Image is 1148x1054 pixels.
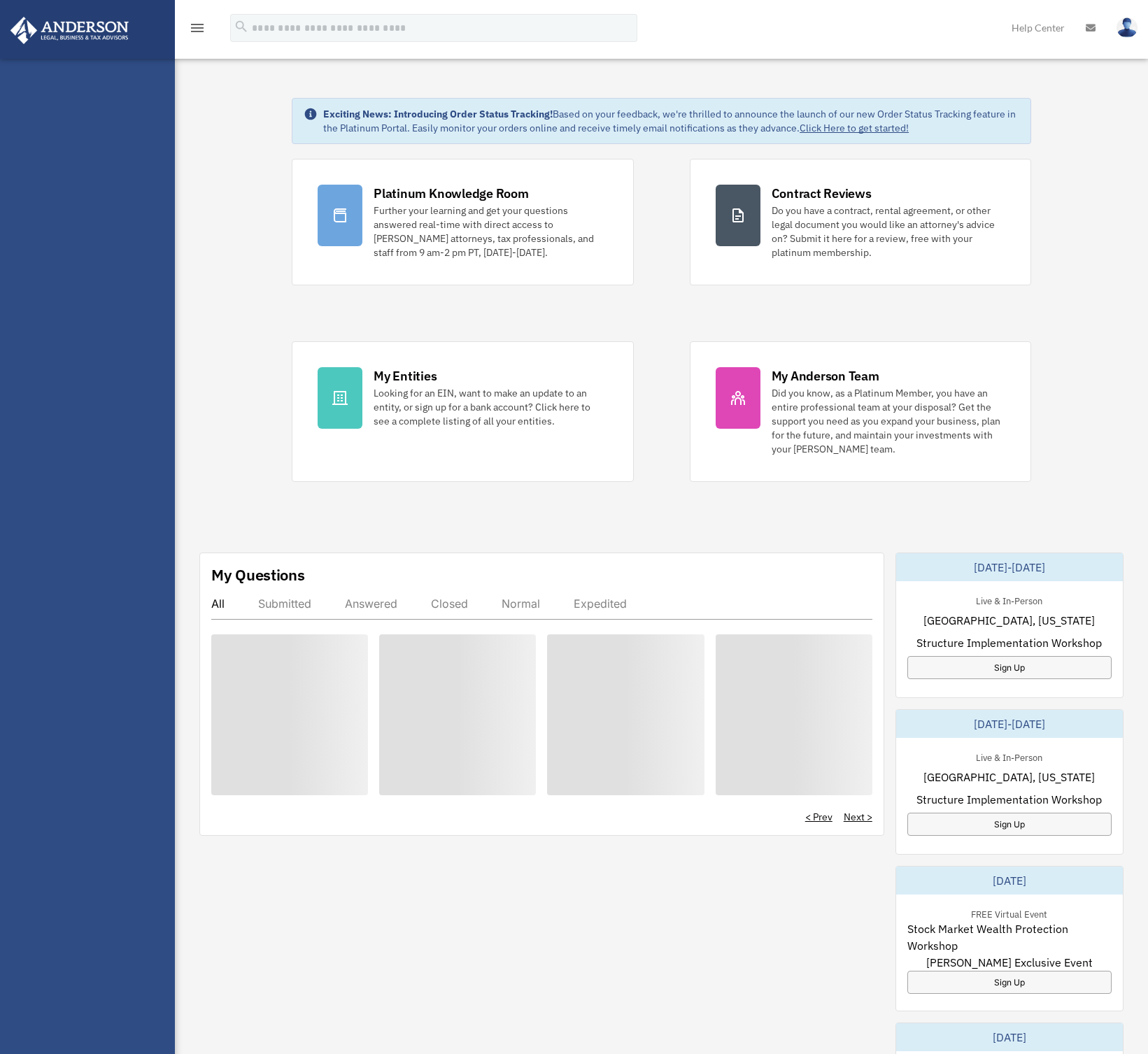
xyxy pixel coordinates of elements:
[374,386,607,428] div: Looking for an EIN, want to make an update to an entity, or sign up for a bank account? Click her...
[374,367,437,385] div: My Entities
[965,592,1054,607] div: Live & In-Person
[896,553,1123,581] div: [DATE]-[DATE]
[907,813,1112,836] a: Sign Up
[502,597,540,611] div: Normal
[211,564,305,585] div: My Questions
[916,791,1102,808] span: Structure Implementation Workshop
[805,810,832,824] a: < Prev
[800,122,909,134] a: Click Here to get started!
[907,971,1112,994] a: Sign Up
[896,1023,1123,1051] div: [DATE]
[431,597,468,611] div: Closed
[896,710,1123,738] div: [DATE]-[DATE]
[690,159,1031,285] a: Contract Reviews Do you have a contract, rental agreement, or other legal document you would like...
[772,185,872,202] div: Contract Reviews
[189,20,206,36] i: menu
[896,867,1123,895] div: [DATE]
[923,769,1095,785] span: [GEOGRAPHIC_DATA], [US_STATE]
[234,19,249,34] i: search
[323,107,1019,135] div: Based on your feedback, we're thrilled to announce the launch of our new Order Status Tracking fe...
[916,634,1102,651] span: Structure Implementation Workshop
[1117,17,1138,38] img: User Pic
[211,597,225,611] div: All
[374,204,607,259] div: Further your learning and get your questions answered real-time with direct access to [PERSON_NAM...
[960,906,1058,920] div: FREE Virtual Event
[374,185,529,202] div: Platinum Knowledge Room
[772,367,879,385] div: My Anderson Team
[926,954,1093,971] span: [PERSON_NAME] Exclusive Event
[258,597,311,611] div: Submitted
[907,656,1112,679] a: Sign Up
[690,341,1031,482] a: My Anderson Team Did you know, as a Platinum Member, you have an entire professional team at your...
[923,612,1095,629] span: [GEOGRAPHIC_DATA], [US_STATE]
[323,108,553,120] strong: Exciting News: Introducing Order Status Tracking!
[574,597,627,611] div: Expedited
[345,597,397,611] div: Answered
[844,810,872,824] a: Next >
[189,24,206,36] a: menu
[907,920,1112,954] span: Stock Market Wealth Protection Workshop
[772,204,1005,259] div: Do you have a contract, rental agreement, or other legal document you would like an attorney's ad...
[6,17,133,44] img: Anderson Advisors Platinum Portal
[292,159,633,285] a: Platinum Knowledge Room Further your learning and get your questions answered real-time with dire...
[965,749,1054,764] div: Live & In-Person
[292,341,633,482] a: My Entities Looking for an EIN, want to make an update to an entity, or sign up for a bank accoun...
[772,386,1005,456] div: Did you know, as a Platinum Member, you have an entire professional team at your disposal? Get th...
